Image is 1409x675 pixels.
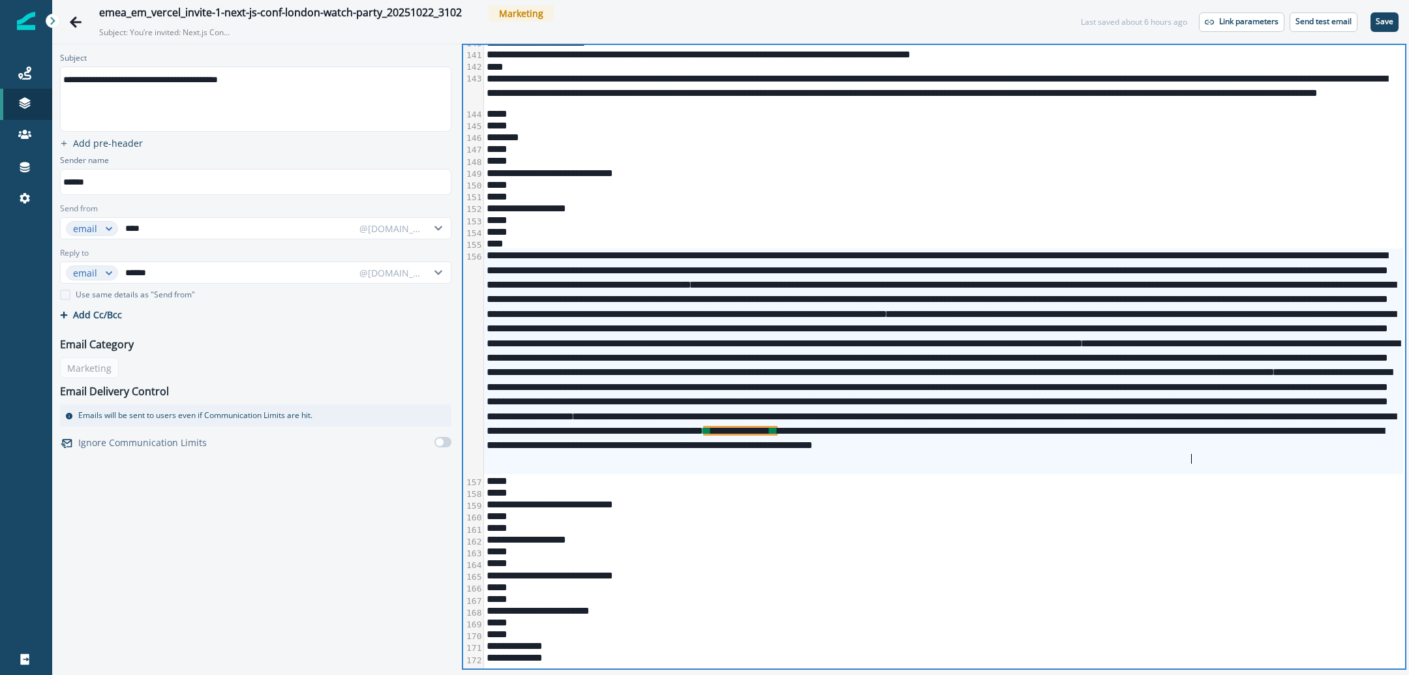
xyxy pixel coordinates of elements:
div: @[DOMAIN_NAME] [359,266,422,280]
div: 161 [463,524,483,536]
div: 151 [463,192,483,203]
div: 149 [463,168,483,180]
div: 165 [463,571,483,583]
button: Save [1371,12,1399,32]
p: Link parameters [1219,17,1279,26]
div: 150 [463,180,483,192]
p: Send test email [1295,17,1352,26]
div: 148 [463,157,483,168]
button: add preheader [55,137,148,149]
div: 170 [463,631,483,642]
p: Add pre-header [73,137,143,149]
div: 172 [463,655,483,667]
div: 157 [463,477,483,488]
div: 155 [463,239,483,251]
div: 168 [463,607,483,619]
span: Marketing [489,5,554,22]
div: 160 [463,512,483,524]
div: 164 [463,560,483,571]
div: 144 [463,109,483,121]
p: Save [1376,17,1393,26]
div: 171 [463,642,483,654]
div: Last saved about 6 hours ago [1081,16,1187,28]
p: Email Delivery Control [60,383,169,399]
div: 141 [463,50,483,61]
div: 163 [463,548,483,560]
div: 152 [463,203,483,215]
div: 167 [463,595,483,607]
div: 145 [463,121,483,132]
div: emea_em_vercel_invite-1-next-js-conf-london-watch-party_20251022_3102 [99,7,462,21]
div: 153 [463,216,483,228]
p: Ignore Communication Limits [78,436,207,449]
div: 143 [463,73,483,109]
button: Go back [63,9,89,35]
p: Email Category [60,337,134,352]
p: Emails will be sent to users even if Communication Limits are hit. [78,410,312,421]
button: Add Cc/Bcc [60,308,122,321]
div: 166 [463,583,483,595]
div: 146 [463,132,483,144]
button: Link parameters [1199,12,1284,32]
img: Inflection [17,12,35,30]
p: Sender name [60,155,109,169]
div: 162 [463,536,483,548]
div: 147 [463,144,483,156]
label: Send from [60,203,98,215]
div: 158 [463,488,483,500]
p: Subject [60,52,87,67]
div: 169 [463,619,483,631]
div: 159 [463,500,483,512]
button: Send test email [1290,12,1357,32]
div: email [73,222,99,235]
div: 154 [463,228,483,239]
label: Reply to [60,247,89,259]
p: Use same details as "Send from" [76,289,195,301]
div: 156 [463,251,483,477]
div: @[DOMAIN_NAME] [359,222,422,235]
p: Subject: You’re invited: Next.js Conf London Watch Party [99,22,230,38]
div: email [73,266,99,280]
div: 142 [463,61,483,73]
